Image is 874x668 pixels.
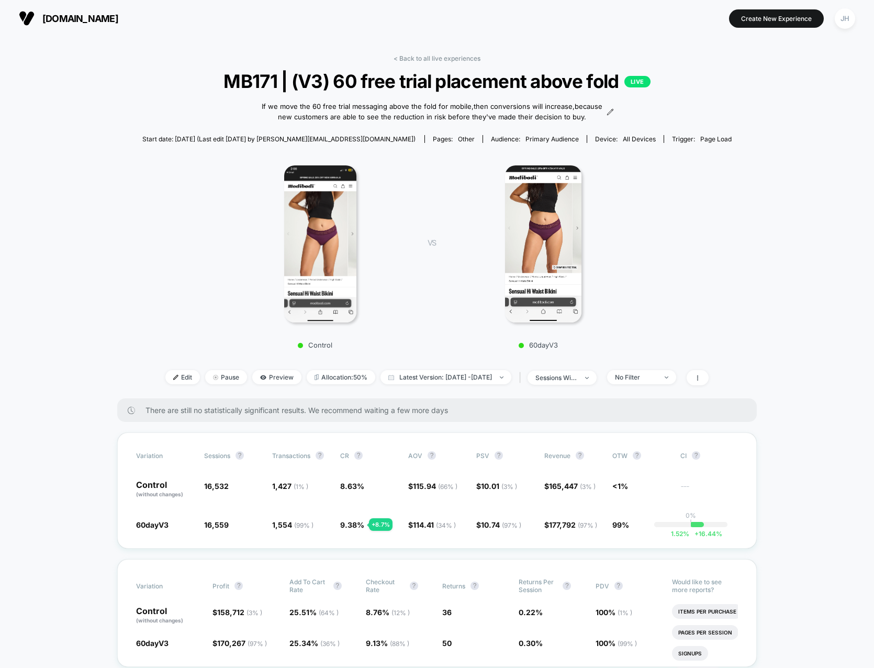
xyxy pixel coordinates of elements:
span: [DOMAIN_NAME] [42,13,118,24]
span: 9.38 % [340,520,364,529]
button: ? [333,582,342,590]
span: ( 66 % ) [438,483,457,491]
p: Control [223,341,407,349]
span: Variation [136,578,194,594]
div: Trigger: [672,135,732,143]
button: ? [410,582,418,590]
span: 60dayV3 [136,520,169,529]
span: 25.34 % [289,639,340,648]
p: 0% [686,511,696,519]
span: --- [680,483,738,498]
span: Latest Version: [DATE] - [DATE] [380,370,511,384]
span: 177,792 [549,520,597,529]
span: 9.13 % [366,639,409,648]
span: 1,554 [272,520,313,529]
span: ( 99 % ) [294,521,313,529]
span: 16.44 % [689,530,722,538]
span: AOV [408,452,422,460]
span: CR [340,452,349,460]
img: edit [173,375,178,380]
span: ( 99 % ) [618,640,637,648]
img: rebalance [315,374,319,380]
span: ( 12 % ) [391,609,410,617]
img: calendar [388,375,394,380]
li: Pages Per Session [672,625,738,640]
span: + [694,530,699,538]
span: 165,447 [549,482,596,491]
span: ( 88 % ) [390,640,409,648]
span: 0.22 % [519,608,543,617]
button: ? [495,451,503,460]
span: 1,427 [272,482,308,491]
div: No Filter [615,373,657,381]
span: Add To Cart Rate [289,578,328,594]
span: Revenue [544,452,570,460]
span: There are still no statistically significant results. We recommend waiting a few more days [145,406,736,415]
span: Pause [205,370,247,384]
span: ( 97 % ) [578,521,597,529]
p: LIVE [624,76,651,87]
button: ? [633,451,641,460]
button: Create New Experience [729,9,824,28]
button: ? [236,451,244,460]
span: $ [476,520,521,529]
span: ( 1 % ) [618,609,632,617]
span: VS [428,238,436,247]
span: Edit [165,370,200,384]
span: CI [680,451,738,460]
span: 16,532 [204,482,229,491]
span: Sessions [204,452,230,460]
span: ( 97 % ) [248,640,267,648]
span: $ [408,520,456,529]
a: < Back to all live experiences [394,54,480,62]
li: Items Per Purchase [672,604,743,619]
span: ( 36 % ) [320,640,340,648]
span: 25.51 % [289,608,339,617]
li: Signups [672,646,708,661]
span: 50 [442,639,452,648]
span: 114.41 [413,520,456,529]
span: 170,267 [217,639,267,648]
span: 99% [612,520,629,529]
span: all devices [623,135,656,143]
img: Control main [284,165,357,322]
span: 10.74 [481,520,521,529]
p: Would like to see more reports? [672,578,738,594]
span: ( 3 % ) [501,483,517,491]
span: Page Load [700,135,732,143]
span: ( 3 % ) [246,609,262,617]
div: Pages: [433,135,475,143]
button: ? [354,451,363,460]
span: 158,712 [217,608,262,617]
span: $ [212,639,267,648]
img: end [665,376,668,378]
span: Returns [442,582,465,590]
span: 8.63 % [340,482,364,491]
span: PDV [596,582,609,590]
button: ? [428,451,436,460]
span: OTW [612,451,670,460]
button: ? [563,582,571,590]
span: Start date: [DATE] (Last edit [DATE] by [PERSON_NAME][EMAIL_ADDRESS][DOMAIN_NAME]) [142,135,416,143]
span: 1.52 % [671,530,689,538]
div: Audience: [491,135,579,143]
span: Returns Per Session [519,578,557,594]
span: 10.01 [481,482,517,491]
span: $ [212,608,262,617]
span: Device: [587,135,664,143]
span: 16,559 [204,520,229,529]
span: PSV [476,452,489,460]
span: ( 97 % ) [502,521,521,529]
span: 60dayV3 [136,639,169,648]
button: ? [576,451,584,460]
span: $ [476,482,517,491]
img: end [500,376,503,378]
button: ? [614,582,623,590]
span: Variation [136,451,194,460]
button: ? [692,451,700,460]
button: ? [470,582,479,590]
img: end [213,375,218,380]
img: end [585,377,589,379]
span: Preview [252,370,301,384]
p: Control [136,481,194,498]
